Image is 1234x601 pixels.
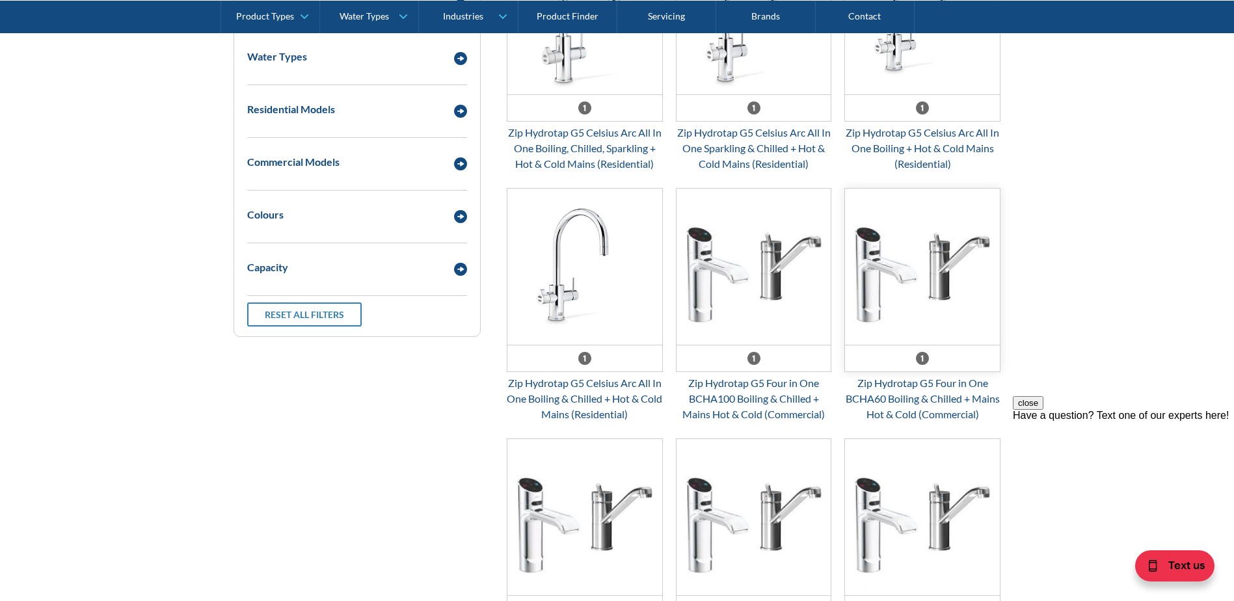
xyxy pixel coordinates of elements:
div: Water Types [340,10,389,21]
img: Zip Hydrotap G5 Four in One BCHA100 Boiling & Chilled + Mains Hot & Cold (Commercial) [677,189,831,345]
img: Zip Hydrotap G5 Four in One BCHA20 Boiling & Chilled + Mains Hot & Cold (Commercial) [677,439,831,595]
div: Zip Hydrotap G5 Four in One BCHA60 Boiling & Chilled + Mains Hot & Cold (Commercial) [844,375,1000,422]
div: Zip Hydrotap G5 Four in One BCHA100 Boiling & Chilled + Mains Hot & Cold (Commercial) [676,375,832,422]
img: Zip Hydrotap G5 Celsius Arc All In One Boiling & Chilled + Hot & Cold Mains (Residential) [507,189,662,345]
div: Product Types [236,10,294,21]
div: Commercial Models [247,154,340,170]
a: Zip Hydrotap G5 Celsius Arc All In One Boiling & Chilled + Hot & Cold Mains (Residential)Zip Hydr... [507,188,663,422]
img: Zip Hydrotap G5 Four in One BCHA40 Boiling & Chilled + Mains Hot & Cold (Commercial) [507,439,662,595]
div: Zip Hydrotap G5 Celsius Arc All In One Boiling, Chilled, Sparkling + Hot & Cold Mains (Residential) [507,125,663,172]
iframe: podium webchat widget prompt [1013,396,1234,552]
div: Zip Hydrotap G5 Celsius Arc All In One Boiling & Chilled + Hot & Cold Mains (Residential) [507,375,663,422]
div: Zip Hydrotap G5 Celsius Arc All In One Sparkling & Chilled + Hot & Cold Mains (Residential) [676,125,832,172]
div: Zip Hydrotap G5 Celsius Arc All In One Boiling + Hot & Cold Mains (Residential) [844,125,1000,172]
img: Zip Hydrotap G5 Four in One BCHA60 Boiling & Chilled + Mains Hot & Cold (Commercial) [845,189,1000,345]
div: Residential Models [247,101,335,117]
div: Industries [443,10,483,21]
a: Zip Hydrotap G5 Four in One BCHA60 Boiling & Chilled + Mains Hot & Cold (Commercial)Zip Hydrotap ... [844,188,1000,422]
div: Colours [247,207,284,222]
a: Reset all filters [247,302,362,327]
a: Zip Hydrotap G5 Four in One BCHA100 Boiling & Chilled + Mains Hot & Cold (Commercial)Zip Hydrotap... [676,188,832,422]
div: Water Types [247,49,307,64]
iframe: podium webchat widget bubble [1104,536,1234,601]
div: Capacity [247,260,288,275]
img: Zip Hydrotap G5 Five in One BCSHA100 Boiling, Sparkling & Chilled + Mains Hot & Cold (Commercial) [845,439,1000,595]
